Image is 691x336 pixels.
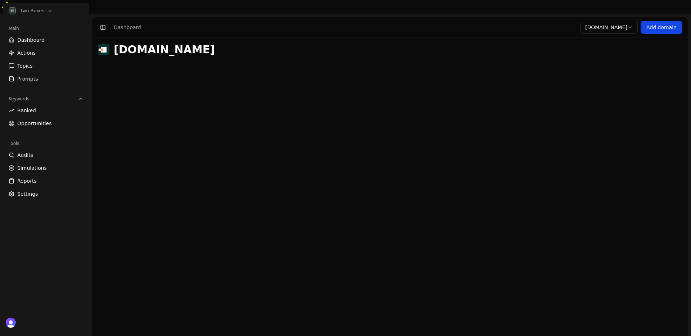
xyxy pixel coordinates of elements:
[6,73,86,85] a: Prompts
[6,188,86,200] a: Settings
[17,190,38,197] span: Settings
[6,93,86,105] button: Keywords
[6,138,86,149] div: Tools
[641,21,682,34] a: Add domain
[17,62,33,69] span: Topics
[98,44,109,55] img: twoboxes.com favicon
[17,36,45,44] span: Dashboard
[17,107,36,114] span: Ranked
[17,49,36,56] span: Actions
[17,151,33,159] span: Audits
[6,60,86,72] a: Topics
[17,164,47,172] span: Simulations
[114,24,141,31] div: Dashboard
[6,34,86,46] a: Dashboard
[6,6,56,16] button: Open organization switcher
[20,8,44,14] span: Two Boxes
[17,75,38,82] span: Prompts
[17,177,37,185] span: Reports
[6,47,86,59] a: Actions
[9,7,16,14] img: Two Boxes
[17,120,52,127] span: Opportunities
[6,175,86,187] a: Reports
[114,43,215,56] h1: [DOMAIN_NAME]
[6,118,86,129] a: Opportunities
[6,105,86,116] a: Ranked
[6,149,86,161] a: Audits
[6,23,86,34] div: Main
[6,318,16,328] button: Open user button
[6,318,16,328] img: 's logo
[6,162,86,174] a: Simulations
